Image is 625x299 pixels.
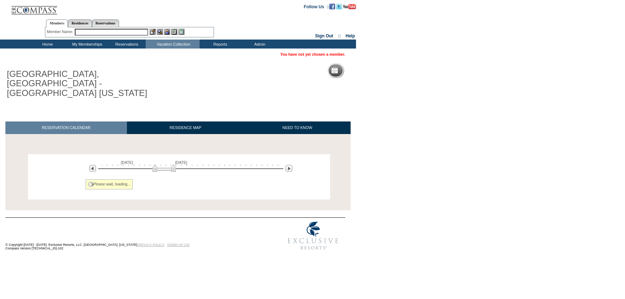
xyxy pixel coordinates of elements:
td: Reports [200,40,239,49]
img: Next [286,165,292,172]
span: [DATE] [121,160,133,165]
div: Please wait, loading... [86,179,133,189]
td: © Copyright [DATE] - [DATE]. Exclusive Resorts, LLC. [GEOGRAPHIC_DATA], [US_STATE]. Compass Versi... [5,218,257,254]
img: Subscribe to our YouTube Channel [343,4,356,9]
a: RESERVATION CALENDAR [5,121,127,134]
div: Member Name: [47,29,74,35]
img: View [157,29,163,35]
td: Vacation Collection [146,40,200,49]
td: My Memberships [67,40,106,49]
img: Reservations [171,29,177,35]
a: Follow us on Twitter [336,4,342,8]
span: You have not yet chosen a member. [280,52,345,56]
a: RESIDENCE MAP [127,121,244,134]
a: Help [346,33,355,38]
a: Reservations [92,19,119,27]
td: Home [27,40,67,49]
a: Residences [68,19,92,27]
a: Subscribe to our YouTube Channel [343,4,356,8]
img: b_edit.gif [150,29,156,35]
span: [DATE] [175,160,187,165]
a: Members [46,19,68,27]
img: Impersonate [164,29,170,35]
td: Follow Us :: [304,4,329,9]
img: Previous [89,165,96,172]
a: TERMS OF USE [167,243,190,247]
h5: Reservation Calendar [341,68,396,73]
img: Follow us on Twitter [336,4,342,9]
span: :: [338,33,341,38]
td: Reservations [106,40,146,49]
a: PRIVACY POLICY [138,243,164,247]
a: NEED TO KNOW [244,121,351,134]
img: Become our fan on Facebook [329,4,335,9]
a: Become our fan on Facebook [329,4,335,8]
a: Sign Out [315,33,333,38]
td: Admin [239,40,279,49]
h1: [GEOGRAPHIC_DATA], [GEOGRAPHIC_DATA] - [GEOGRAPHIC_DATA] [US_STATE] [5,68,166,99]
img: spinner2.gif [88,181,93,187]
img: b_calculator.gif [178,29,184,35]
img: Exclusive Resorts [281,218,345,254]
